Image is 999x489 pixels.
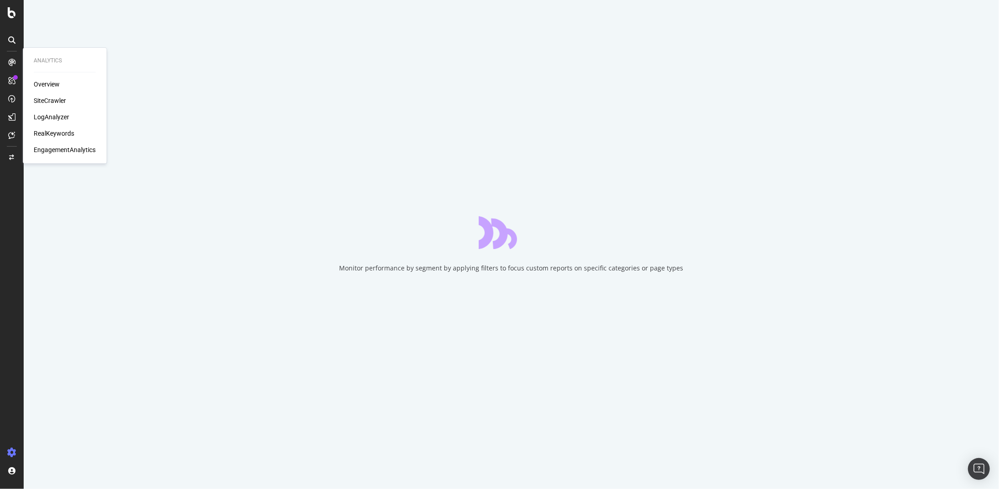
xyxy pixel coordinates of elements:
div: Open Intercom Messenger [968,458,990,480]
a: EngagementAnalytics [34,145,96,154]
div: animation [479,216,544,249]
div: Monitor performance by segment by applying filters to focus custom reports on specific categories... [340,264,684,273]
a: SiteCrawler [34,96,66,105]
div: Analytics [34,57,96,65]
a: Overview [34,80,60,89]
a: LogAnalyzer [34,112,69,122]
a: RealKeywords [34,129,74,138]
